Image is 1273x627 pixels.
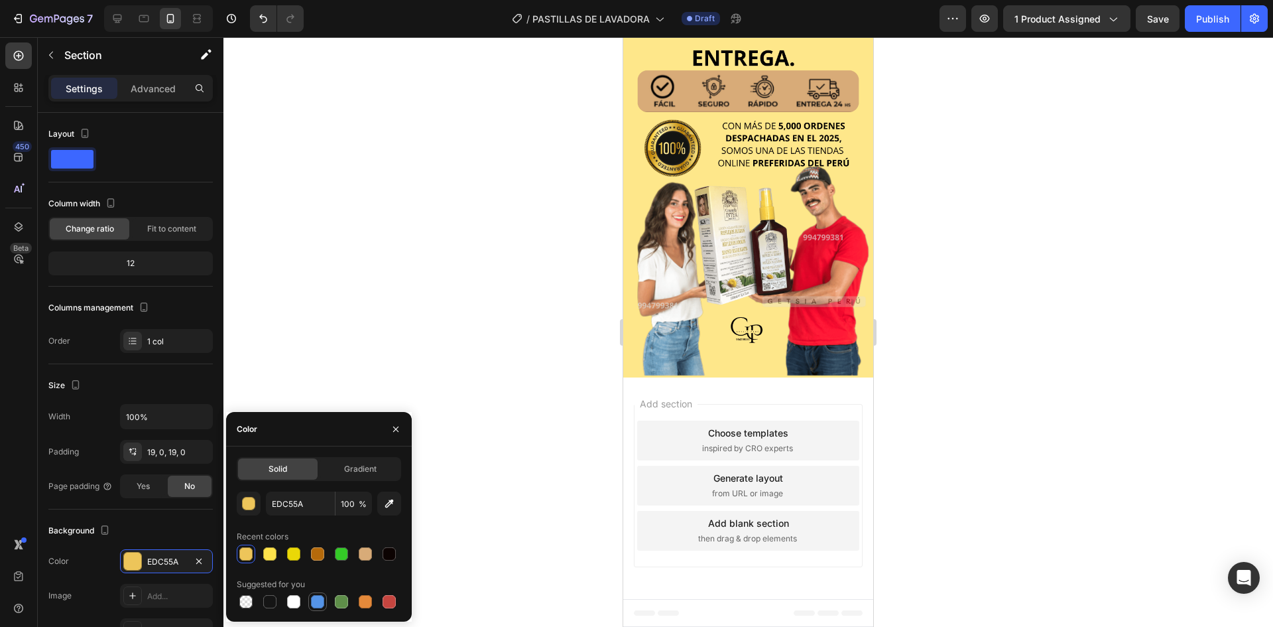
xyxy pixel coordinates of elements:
[695,13,715,25] span: Draft
[51,254,210,273] div: 12
[48,377,84,395] div: Size
[66,82,103,96] p: Settings
[48,590,72,602] div: Image
[1185,5,1241,32] button: Publish
[237,423,257,435] div: Color
[147,591,210,602] div: Add...
[131,82,176,96] p: Advanced
[48,480,113,492] div: Page padding
[48,195,119,213] div: Column width
[5,5,99,32] button: 7
[48,555,69,567] div: Color
[13,141,32,152] div: 450
[266,492,335,516] input: Eg: FFFFFF
[1147,13,1169,25] span: Save
[237,579,305,591] div: Suggested for you
[10,243,32,253] div: Beta
[48,125,93,143] div: Layout
[1196,12,1229,26] div: Publish
[66,223,114,235] span: Change ratio
[526,12,530,26] span: /
[48,335,70,347] div: Order
[48,411,70,423] div: Width
[147,447,210,458] div: 19, 0, 19, 0
[184,480,195,492] span: No
[48,522,113,540] div: Background
[1228,562,1260,594] div: Open Intercom Messenger
[237,531,288,543] div: Recent colors
[48,299,152,317] div: Columns management
[359,498,367,510] span: %
[64,47,173,63] p: Section
[147,336,210,348] div: 1 col
[147,556,186,568] div: EDC55A
[1136,5,1180,32] button: Save
[137,480,150,492] span: Yes
[532,12,650,26] span: PASTILLAS DE LAVADORA
[269,463,287,475] span: Solid
[87,11,93,27] p: 7
[250,5,304,32] div: Undo/Redo
[1003,5,1130,32] button: 1 product assigned
[623,37,873,627] iframe: Design area
[147,223,196,235] span: Fit to content
[1014,12,1101,26] span: 1 product assigned
[48,446,79,458] div: Padding
[121,405,212,429] input: Auto
[344,463,377,475] span: Gradient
